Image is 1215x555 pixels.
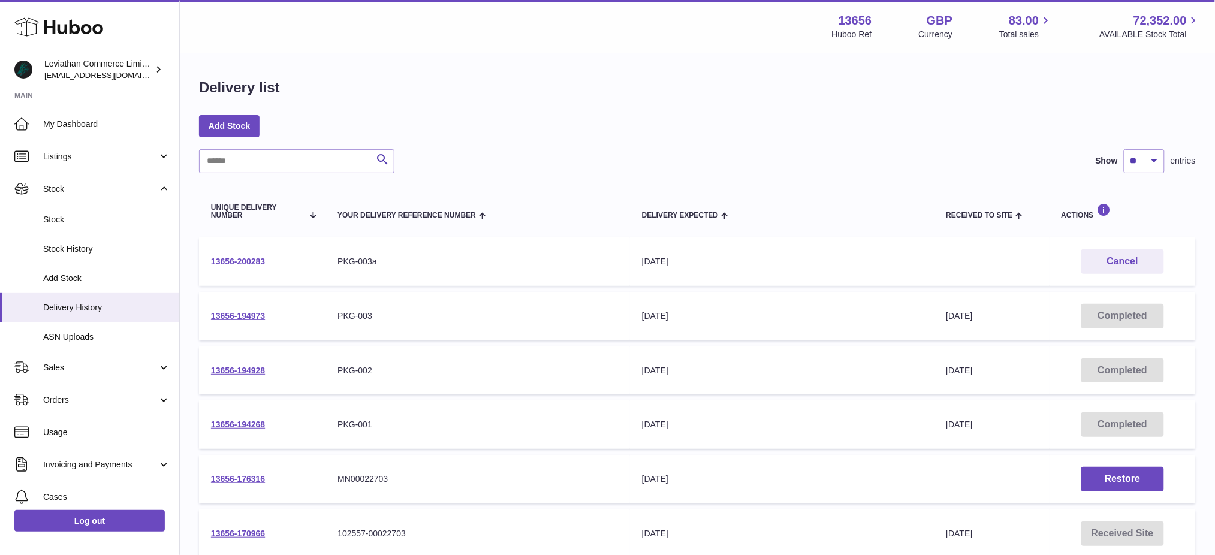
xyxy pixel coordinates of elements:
[43,273,170,284] span: Add Stock
[14,510,165,532] a: Log out
[199,115,260,137] a: Add Stock
[43,331,170,343] span: ASN Uploads
[337,473,618,485] div: MN00022703
[211,257,265,266] a: 13656-200283
[642,310,922,322] div: [DATE]
[1133,13,1187,29] span: 72,352.00
[946,529,973,538] span: [DATE]
[43,119,170,130] span: My Dashboard
[211,311,265,321] a: 13656-194973
[1099,29,1201,40] span: AVAILABLE Stock Total
[1099,13,1201,40] a: 72,352.00 AVAILABLE Stock Total
[1081,249,1164,274] button: Cancel
[642,419,922,430] div: [DATE]
[211,204,303,219] span: Unique Delivery Number
[946,311,973,321] span: [DATE]
[337,310,618,322] div: PKG-003
[946,366,973,375] span: [DATE]
[43,394,158,406] span: Orders
[1171,155,1196,167] span: entries
[337,256,618,267] div: PKG-003a
[211,529,265,538] a: 13656-170966
[43,302,170,313] span: Delivery History
[43,214,170,225] span: Stock
[642,212,718,219] span: Delivery Expected
[642,256,922,267] div: [DATE]
[337,528,618,539] div: 102557-00022703
[946,420,973,429] span: [DATE]
[642,365,922,376] div: [DATE]
[199,78,280,97] h1: Delivery list
[43,362,158,373] span: Sales
[43,243,170,255] span: Stock History
[43,459,158,470] span: Invoicing and Payments
[642,473,922,485] div: [DATE]
[832,29,872,40] div: Huboo Ref
[919,29,953,40] div: Currency
[839,13,872,29] strong: 13656
[44,70,176,80] span: [EMAIL_ADDRESS][DOMAIN_NAME]
[44,58,152,81] div: Leviathan Commerce Limited
[1009,13,1039,29] span: 83.00
[14,61,32,79] img: support@pawwise.co
[43,491,170,503] span: Cases
[211,474,265,484] a: 13656-176316
[946,212,1013,219] span: Received to Site
[1081,467,1164,491] button: Restore
[43,183,158,195] span: Stock
[337,419,618,430] div: PKG-001
[337,212,476,219] span: Your Delivery Reference Number
[337,365,618,376] div: PKG-002
[927,13,952,29] strong: GBP
[211,420,265,429] a: 13656-194268
[211,366,265,375] a: 13656-194928
[1062,203,1184,219] div: Actions
[43,151,158,162] span: Listings
[999,13,1053,40] a: 83.00 Total sales
[1096,155,1118,167] label: Show
[999,29,1053,40] span: Total sales
[642,528,922,539] div: [DATE]
[43,427,170,438] span: Usage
